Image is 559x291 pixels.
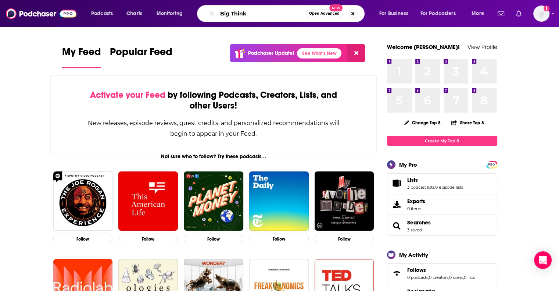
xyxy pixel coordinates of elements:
[184,171,243,231] img: Planet Money
[390,268,404,278] a: Follows
[387,43,460,50] a: Welcome [PERSON_NAME]!
[407,227,422,233] a: 3 saved
[90,89,165,100] span: Activate your Feed
[464,275,475,280] a: 0 lists
[407,267,475,273] a: Follows
[407,185,434,190] a: 3 podcast lists
[374,8,418,19] button: open menu
[248,50,294,56] p: Podchaser Update!
[400,118,445,127] button: Change Top 8
[429,275,448,280] a: 0 creators
[407,177,418,183] span: Lists
[50,153,377,160] div: Not sure who to follow? Try these podcasts...
[122,8,147,19] a: Charts
[315,234,374,244] button: Follow
[407,198,425,205] span: Exports
[62,46,101,63] span: My Feed
[533,6,549,22] button: Show profile menu
[126,8,142,19] span: Charts
[416,8,466,19] button: open menu
[118,234,178,244] button: Follow
[407,219,431,226] a: Searches
[407,206,425,211] span: 0 items
[407,275,428,280] a: 0 podcasts
[315,171,374,231] img: My Favorite Murder with Karen Kilgariff and Georgia Hardstark
[487,162,496,167] a: PRO
[390,178,404,188] a: Lists
[184,234,243,244] button: Follow
[487,162,496,167] span: PRO
[329,4,343,11] span: New
[420,8,456,19] span: For Podcasters
[379,8,408,19] span: For Business
[463,275,464,280] span: ,
[428,275,429,280] span: ,
[466,8,493,19] button: open menu
[309,12,340,15] span: Open Advanced
[544,6,549,11] svg: Add a profile image
[407,177,463,183] a: Lists
[387,263,497,283] span: Follows
[448,275,449,280] span: ,
[110,46,172,68] a: Popular Feed
[387,136,497,146] a: Create My Top 8
[407,267,426,273] span: Follows
[6,7,76,21] img: Podchaser - Follow, Share and Rate Podcasts
[297,48,341,58] a: See What's New
[390,199,404,210] span: Exports
[533,6,549,22] img: User Profile
[399,161,417,168] div: My Pro
[110,46,172,63] span: Popular Feed
[157,8,183,19] span: Monitoring
[87,118,340,139] div: New releases, episode reviews, guest credits, and personalized recommendations will begin to appe...
[451,116,484,130] button: Share Top 8
[399,251,428,258] div: My Activity
[534,251,552,269] div: Open Intercom Messenger
[467,43,497,50] a: View Profile
[306,9,343,18] button: Open AdvancedNew
[118,171,178,231] img: This American Life
[87,90,340,111] div: by following Podcasts, Creators, Lists, and other Users!
[53,171,113,231] img: The Joe Rogan Experience
[204,5,372,22] div: Search podcasts, credits, & more...
[435,185,463,190] a: 0 episode lists
[387,216,497,236] span: Searches
[217,8,306,19] input: Search podcasts, credits, & more...
[91,8,113,19] span: Podcasts
[387,195,497,214] a: Exports
[513,7,524,20] a: Show notifications dropdown
[62,46,101,68] a: My Feed
[387,173,497,193] span: Lists
[249,234,309,244] button: Follow
[533,6,549,22] span: Logged in as kristenfisher_dk
[390,221,404,231] a: Searches
[86,8,122,19] button: open menu
[449,275,463,280] a: 0 users
[434,185,435,190] span: ,
[249,171,309,231] img: The Daily
[472,8,484,19] span: More
[151,8,192,19] button: open menu
[53,234,113,244] button: Follow
[495,7,507,20] a: Show notifications dropdown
